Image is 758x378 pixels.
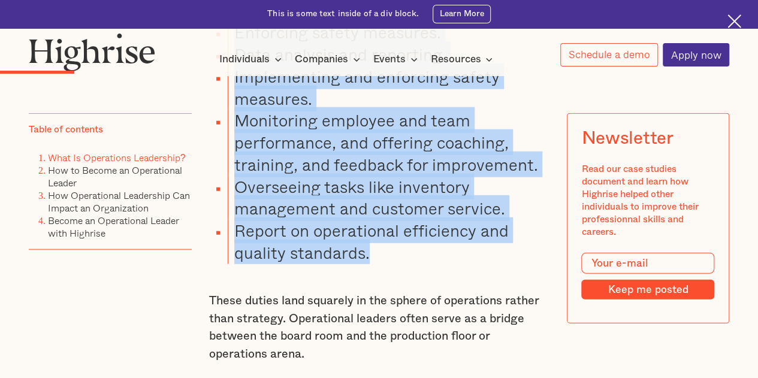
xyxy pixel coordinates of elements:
li: Report on operational efficiency and quality standards. [228,220,549,264]
div: Newsletter [581,128,673,149]
a: How to Become an Operational Leader [48,163,182,190]
a: Schedule a demo [560,43,658,66]
a: What Is Operations Leadership? [48,150,186,165]
div: Companies [295,52,348,66]
a: Become an Operational Leader with Highrise [48,213,179,240]
img: Highrise logo [29,33,155,71]
li: Implementing and enforcing safety measures. [228,66,549,110]
div: Resources [430,52,481,66]
p: These duties land squarely in the sphere of operations rather than strategy. Operational leaders ... [209,292,549,363]
li: Monitoring employee and team performance, and offering coaching, training, and feedback for impro... [228,110,549,176]
div: Read our case studies document and learn how Highrise helped other individuals to improve their p... [581,163,714,238]
div: Resources [430,52,496,66]
div: Table of contents [29,123,103,136]
li: Overseeing tasks like inventory management and customer service. [228,176,549,220]
a: Apply now [663,43,729,66]
div: This is some text inside of a div block. [267,8,419,20]
form: Modal Form [581,253,714,300]
div: Companies [295,52,364,66]
div: Events [373,52,406,66]
div: Events [373,52,421,66]
img: Cross icon [727,14,741,28]
input: Keep me posted [581,280,714,300]
a: How Operational Leadership Can Impact an Organization [48,188,190,215]
a: Learn More [433,5,491,23]
input: Your e-mail [581,253,714,274]
div: Individuals [219,52,270,66]
div: Individuals [219,52,285,66]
